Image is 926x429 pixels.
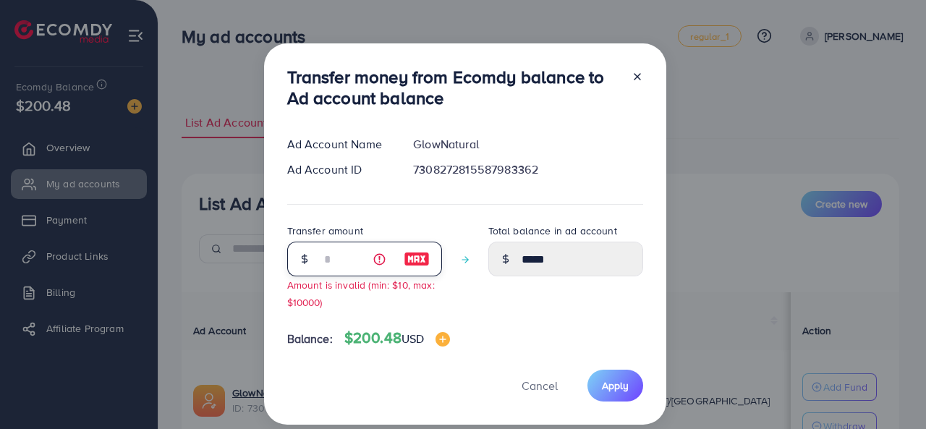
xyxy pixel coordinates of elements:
button: Cancel [504,370,576,401]
div: 7308272815587983362 [402,161,654,178]
div: Ad Account Name [276,136,402,153]
img: image [404,250,430,268]
label: Transfer amount [287,224,363,238]
div: GlowNatural [402,136,654,153]
img: image [436,332,450,347]
span: Balance: [287,331,333,347]
button: Apply [587,370,643,401]
span: Apply [602,378,629,393]
div: Ad Account ID [276,161,402,178]
small: Amount is invalid (min: $10, max: $10000) [287,278,435,308]
span: Cancel [522,378,558,394]
label: Total balance in ad account [488,224,617,238]
span: USD [402,331,424,347]
h4: $200.48 [344,329,451,347]
h3: Transfer money from Ecomdy balance to Ad account balance [287,67,620,109]
iframe: Chat [865,364,915,418]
